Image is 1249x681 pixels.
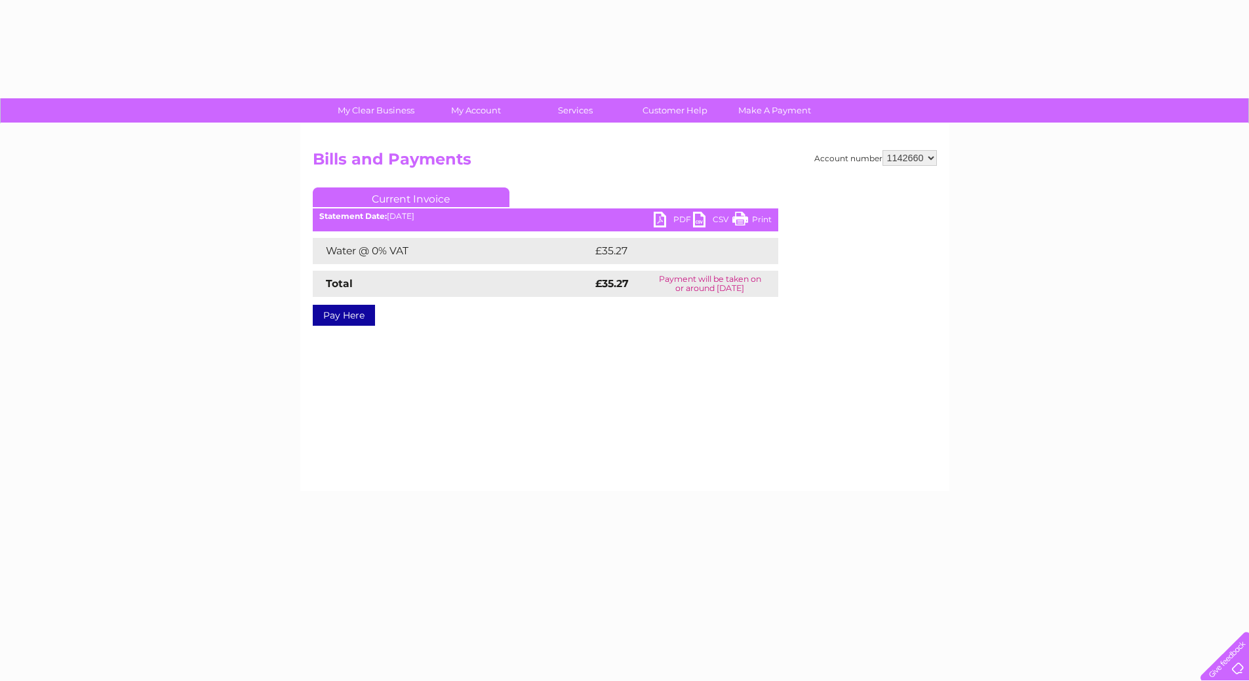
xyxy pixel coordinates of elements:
a: My Account [422,98,530,123]
div: [DATE] [313,212,778,221]
strong: £35.27 [595,277,629,290]
a: Pay Here [313,305,375,326]
td: Water @ 0% VAT [313,238,592,264]
div: Account number [814,150,937,166]
b: Statement Date: [319,211,387,221]
a: Services [521,98,629,123]
a: PDF [654,212,693,231]
a: Current Invoice [313,187,509,207]
h2: Bills and Payments [313,150,937,175]
td: Payment will be taken on or around [DATE] [642,271,778,297]
a: Print [732,212,772,231]
a: Customer Help [621,98,729,123]
strong: Total [326,277,353,290]
td: £35.27 [592,238,751,264]
a: CSV [693,212,732,231]
a: My Clear Business [322,98,430,123]
a: Make A Payment [721,98,829,123]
